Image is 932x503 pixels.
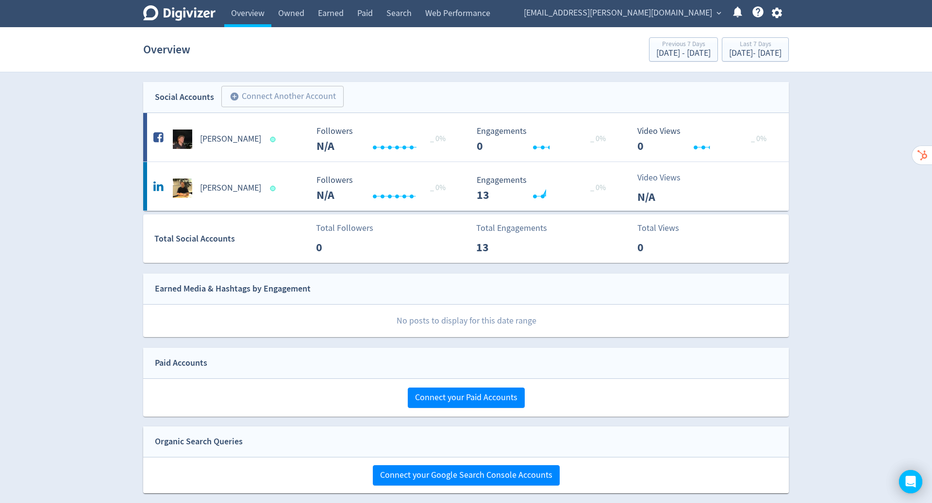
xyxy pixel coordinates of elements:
p: Total Engagements [476,222,547,235]
span: add_circle [230,92,239,101]
svg: Engagements 0 [472,127,617,152]
span: Data last synced: 27 Aug 2025, 4:01am (AEST) [270,186,279,191]
h1: Overview [143,34,190,65]
div: [DATE] - [DATE] [729,49,782,58]
button: Connect Another Account [221,86,344,107]
p: No posts to display for this date range [144,305,789,337]
svg: Followers --- [312,176,457,201]
div: Paid Accounts [155,356,207,370]
span: Connect your Paid Accounts [415,393,517,402]
div: Previous 7 Days [656,41,711,49]
p: 0 [637,239,693,256]
button: Previous 7 Days[DATE] - [DATE] [649,37,718,62]
span: _ 0% [751,134,766,144]
button: [EMAIL_ADDRESS][PERSON_NAME][DOMAIN_NAME] [520,5,724,21]
p: Total Views [637,222,693,235]
p: 0 [316,239,372,256]
div: Organic Search Queries [155,435,243,449]
button: Connect your Paid Accounts [408,388,525,408]
p: N/A [637,188,693,206]
h5: [PERSON_NAME] [200,133,261,145]
svg: Followers --- [312,127,457,152]
span: _ 0% [430,134,446,144]
span: _ 0% [430,183,446,193]
button: Connect your Google Search Console Accounts [373,465,560,486]
div: Last 7 Days [729,41,782,49]
div: Total Social Accounts [154,232,309,246]
a: Hugo McManus undefined[PERSON_NAME] Followers --- _ 0% Followers N/A Engagements 13 Engagements 1... [143,162,789,211]
button: Last 7 Days[DATE]- [DATE] [722,37,789,62]
svg: Video Views 0 [632,127,778,152]
a: Connect Another Account [214,87,344,107]
a: Hugo Mcmanus undefined[PERSON_NAME] Followers --- _ 0% Followers N/A Engagements 0 Engagements 0 ... [143,113,789,162]
svg: Engagements 13 [472,176,617,201]
div: Earned Media & Hashtags by Engagement [155,282,311,296]
span: Data last synced: 27 Aug 2025, 1:01am (AEST) [270,137,279,142]
span: _ 0% [590,183,606,193]
span: [EMAIL_ADDRESS][PERSON_NAME][DOMAIN_NAME] [524,5,712,21]
p: 13 [476,239,532,256]
span: expand_more [715,9,723,17]
span: Connect your Google Search Console Accounts [380,471,552,480]
div: [DATE] - [DATE] [656,49,711,58]
img: Hugo McManus undefined [173,178,192,198]
a: Connect your Paid Accounts [408,392,525,403]
p: Total Followers [316,222,373,235]
span: _ 0% [590,134,606,144]
h5: [PERSON_NAME] [200,182,261,194]
a: Connect your Google Search Console Accounts [373,470,560,481]
img: Hugo Mcmanus undefined [173,130,192,149]
p: Video Views [637,171,693,184]
div: Open Intercom Messenger [899,470,922,493]
div: Social Accounts [155,90,214,104]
